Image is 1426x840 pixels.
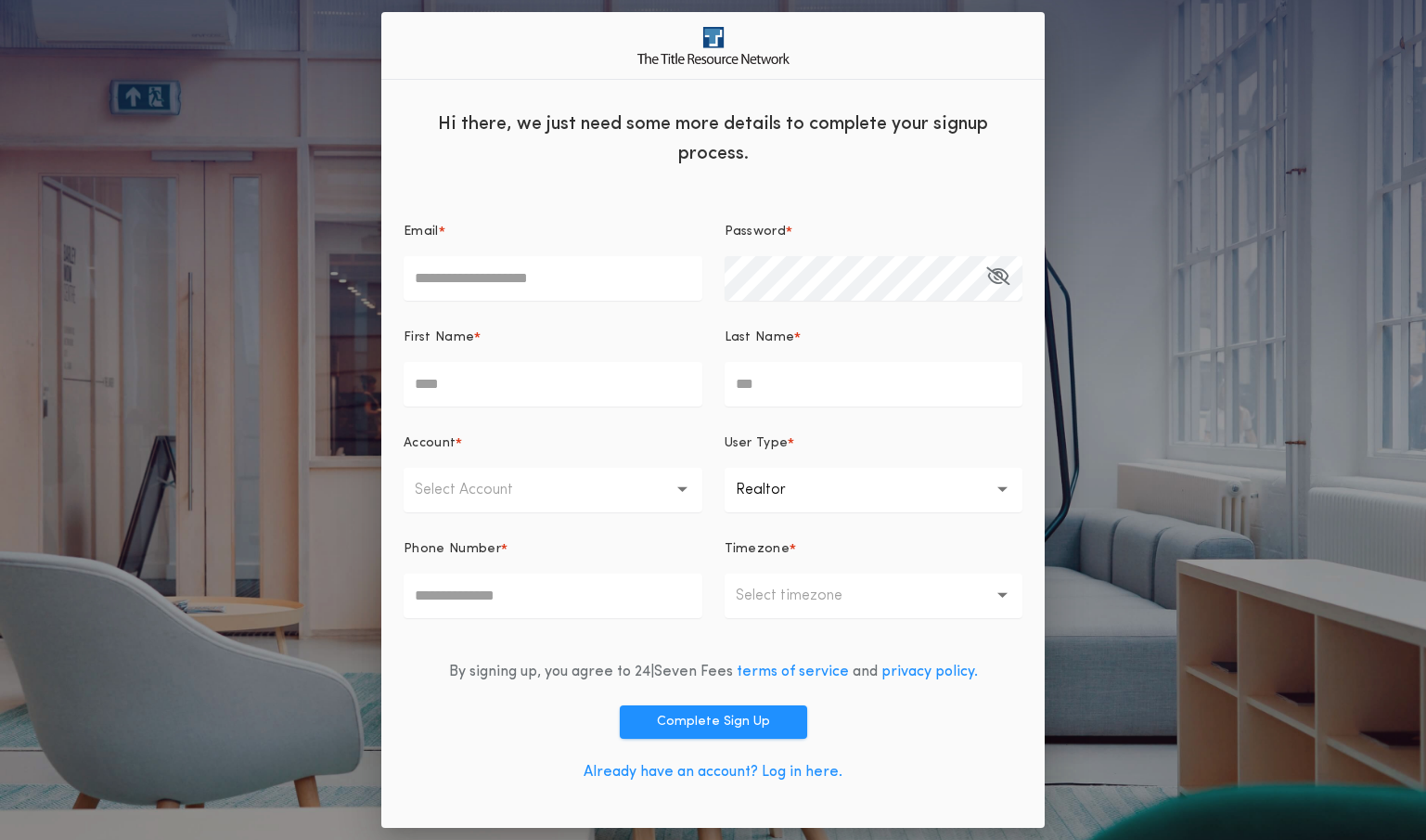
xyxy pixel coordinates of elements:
[725,362,1023,407] input: Last Name*
[404,329,474,347] p: First Name
[404,434,456,453] p: Account
[404,223,439,241] p: Email
[736,479,816,501] p: Realtor
[725,256,1023,301] input: Password*
[725,223,787,241] p: Password
[404,362,702,407] input: First Name*
[637,27,790,63] img: logo
[881,665,978,679] a: privacy policy.
[404,540,501,559] p: Phone Number
[404,468,702,512] button: Select Account
[620,705,807,739] button: Complete Sign Up
[986,256,1009,301] button: Password*
[725,329,795,347] p: Last Name
[725,434,789,453] p: User Type
[415,479,543,501] p: Select Account
[737,665,849,679] a: terms of service
[725,574,1023,618] button: Select timezone
[725,468,1023,512] button: Realtor
[725,540,790,559] p: Timezone
[381,95,1045,178] div: Hi there, we just need some more details to complete your signup process.
[404,574,702,618] input: Phone Number*
[736,585,872,607] p: Select timezone
[584,765,842,780] a: Already have an account? Log in here.
[449,661,978,683] div: By signing up, you agree to 24|Seven Fees and
[404,256,702,301] input: Email*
